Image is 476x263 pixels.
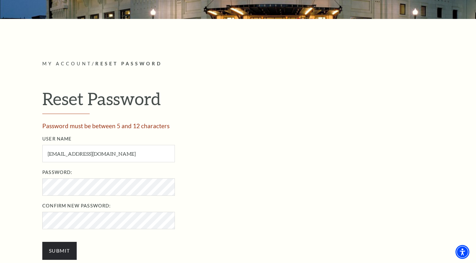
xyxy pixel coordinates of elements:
span: Password must be between 5 and 12 characters [42,122,170,129]
h1: Reset Password [42,88,434,114]
div: Accessibility Menu [455,245,469,259]
span: Reset Password [95,61,162,66]
label: Password: [42,169,447,176]
label: Confirm New Password: [42,202,447,210]
input: Submit button [42,242,77,260]
p: / [42,60,434,68]
span: My Account [42,61,92,66]
label: User Name [42,135,447,143]
input: User Name [42,145,175,162]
